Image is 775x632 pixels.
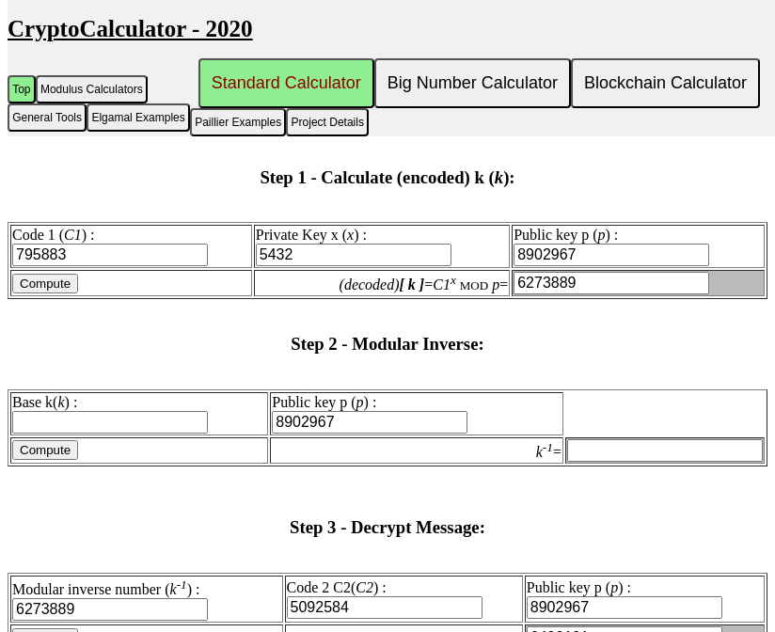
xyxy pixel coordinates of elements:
input: Public key p (p) : [272,411,467,434]
label: = [536,444,561,460]
label: Code 1 ( ) : [12,227,208,262]
button: Elgamal Examples [87,103,190,132]
input: Code 1 (C1) : [12,244,208,266]
i: C1 [433,276,451,292]
i: p [610,579,618,595]
i: C2 [356,579,373,595]
input: Public key p (p) : [527,596,722,619]
i: C1 [64,227,82,243]
button: Standard Calculator [198,58,374,108]
i: -1 [177,577,187,592]
label: Public key p ( ) : [272,394,467,430]
input: Compute [12,274,78,293]
button: Top [8,75,36,103]
input: Base k(k) : [12,411,208,434]
u: CryptoCalculator - 2020 [8,16,253,41]
h3: Step 1 - Calculate (encoded) k ( ): [8,167,767,188]
i: k [495,167,503,187]
i: k [57,394,64,410]
button: Big Number Calculator [374,58,571,108]
i: p [492,276,499,292]
i: k [536,444,543,460]
input: Code 2 C2(C2) : [287,596,482,619]
label: = = [340,276,509,292]
button: Modulus Calculators [36,75,148,103]
i: x [347,227,354,243]
h3: Step 3 - Decrypt Message: [8,517,767,538]
input: Public key p (p) : [514,244,709,266]
i: x [451,273,456,287]
button: Project Details [286,108,369,136]
label: Base k( ) : [12,394,208,430]
i: (decoded) [340,276,400,292]
label: Private Key x ( ) : [256,227,451,262]
input: Modular inverse number (k-1) : [12,598,208,621]
i: [ k ] [400,276,425,292]
label: Modular inverse number ( ) : [12,581,208,617]
i: -1 [543,439,553,453]
label: Public key p ( ) : [527,579,722,615]
label: Public key p ( ) : [514,227,709,262]
input: Compute [12,440,78,460]
h3: Step 2 - Modular Inverse: [8,334,767,355]
font: MOD [460,278,488,292]
i: p [598,227,606,243]
button: General Tools [8,103,87,132]
button: Blockchain Calculator [571,58,760,108]
i: p [356,394,364,410]
input: Private Key x (x) : [256,244,451,266]
label: Code 2 C2( ) : [287,579,482,615]
button: Paillier Examples [190,108,286,136]
i: k [170,581,177,597]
